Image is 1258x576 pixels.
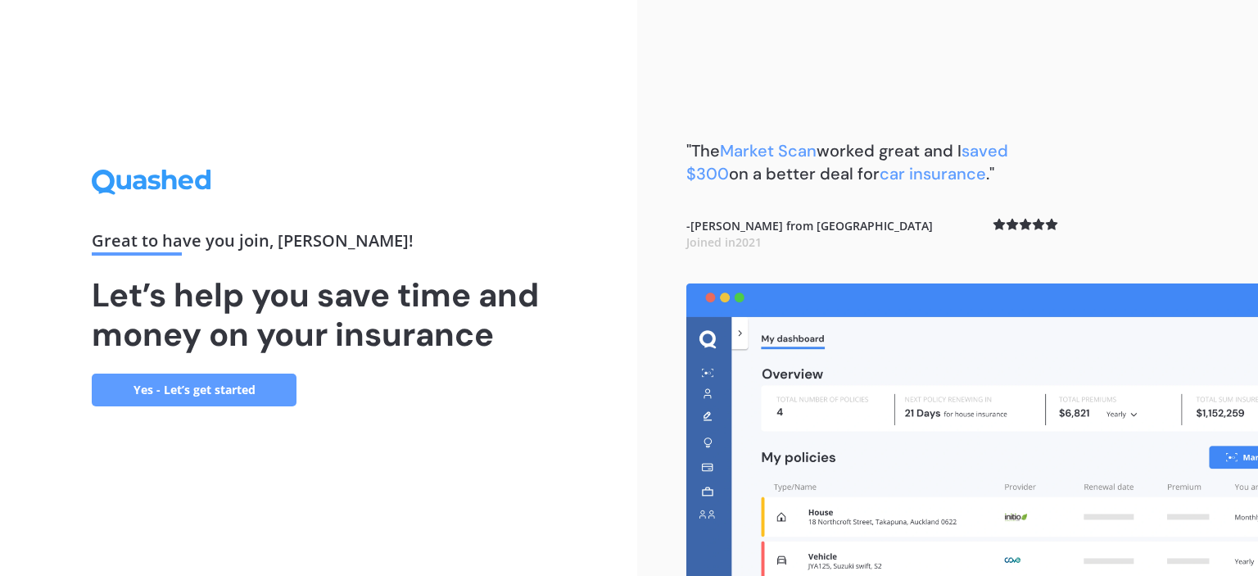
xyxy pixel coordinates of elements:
span: car insurance [880,163,986,184]
b: "The worked great and I on a better deal for ." [686,140,1008,184]
span: saved $300 [686,140,1008,184]
div: Great to have you join , [PERSON_NAME] ! [92,233,545,256]
span: Joined in 2021 [686,234,762,250]
a: Yes - Let’s get started [92,374,296,406]
img: dashboard.webp [686,283,1258,576]
span: Market Scan [720,140,817,161]
h1: Let’s help you save time and money on your insurance [92,275,545,354]
b: - [PERSON_NAME] from [GEOGRAPHIC_DATA] [686,218,933,250]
